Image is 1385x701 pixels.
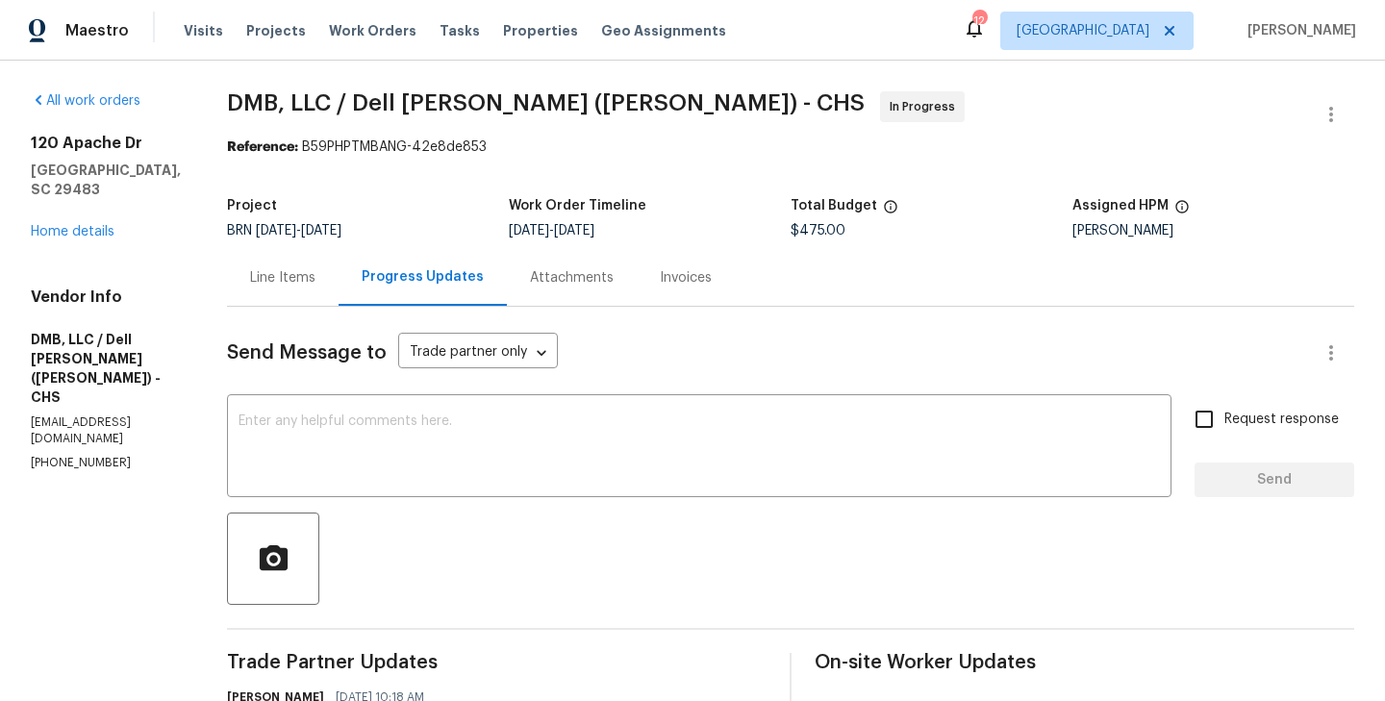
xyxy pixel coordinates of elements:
[554,224,594,238] span: [DATE]
[791,199,877,213] h5: Total Budget
[31,225,114,238] a: Home details
[530,268,614,288] div: Attachments
[890,97,963,116] span: In Progress
[1240,21,1356,40] span: [PERSON_NAME]
[1072,224,1354,238] div: [PERSON_NAME]
[227,653,767,672] span: Trade Partner Updates
[256,224,341,238] span: -
[184,21,223,40] span: Visits
[65,21,129,40] span: Maestro
[31,288,181,307] h4: Vendor Info
[509,224,594,238] span: -
[1017,21,1149,40] span: [GEOGRAPHIC_DATA]
[227,138,1354,157] div: B59PHPTMBANG-42e8de853
[972,12,986,31] div: 12
[31,414,181,447] p: [EMAIL_ADDRESS][DOMAIN_NAME]
[246,21,306,40] span: Projects
[660,268,712,288] div: Invoices
[883,199,898,224] span: The total cost of line items that have been proposed by Opendoor. This sum includes line items th...
[815,653,1354,672] span: On-site Worker Updates
[329,21,416,40] span: Work Orders
[227,140,298,154] b: Reference:
[31,330,181,407] h5: DMB, LLC / Dell [PERSON_NAME] ([PERSON_NAME]) - CHS
[1072,199,1169,213] h5: Assigned HPM
[31,455,181,471] p: [PHONE_NUMBER]
[509,199,646,213] h5: Work Order Timeline
[256,224,296,238] span: [DATE]
[509,224,549,238] span: [DATE]
[1174,199,1190,224] span: The hpm assigned to this work order.
[31,94,140,108] a: All work orders
[227,224,341,238] span: BRN
[440,24,480,38] span: Tasks
[31,161,181,199] h5: [GEOGRAPHIC_DATA], SC 29483
[250,268,315,288] div: Line Items
[227,91,865,114] span: DMB, LLC / Dell [PERSON_NAME] ([PERSON_NAME]) - CHS
[1224,410,1339,430] span: Request response
[31,134,181,153] h2: 120 Apache Dr
[301,224,341,238] span: [DATE]
[227,199,277,213] h5: Project
[791,224,845,238] span: $475.00
[601,21,726,40] span: Geo Assignments
[227,343,387,363] span: Send Message to
[398,338,558,369] div: Trade partner only
[362,267,484,287] div: Progress Updates
[503,21,578,40] span: Properties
